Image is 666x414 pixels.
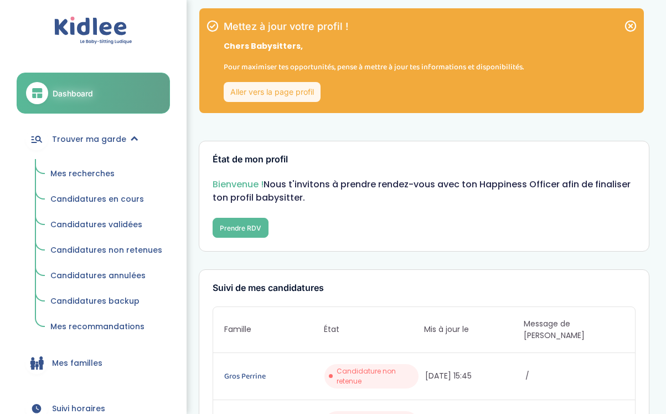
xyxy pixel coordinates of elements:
[53,88,93,99] span: Dashboard
[52,357,102,369] span: Mes familles
[213,178,636,205] p: Nous t'invitons à prendre rendez-vous avec ton Happiness Officer afin de finaliser ton profil bab...
[324,324,424,335] span: État
[43,163,170,185] a: Mes recherches
[224,324,324,335] span: Famille
[213,178,264,191] span: Bienvenue !
[224,61,524,73] p: Pour maximiser tes opportunités, pense à mettre à jour tes informations et disponibilités.
[50,168,115,179] span: Mes recherches
[213,155,636,165] h3: État de mon profil
[50,193,144,205] span: Candidatures en cours
[43,265,170,287] a: Candidatures annulées
[525,370,624,382] span: /
[17,73,170,114] a: Dashboard
[50,321,144,332] span: Mes recommandations
[50,244,162,255] span: Candidatures non retenues
[224,40,524,52] p: Chers Babysitters,
[43,189,170,210] a: Candidatures en cours
[50,219,142,230] span: Candidatures validées
[213,218,269,238] button: Prendre RDV
[213,283,636,293] h3: Suivi de mes candidatures
[50,270,146,281] span: Candidatures annulées
[524,318,624,341] span: Message de [PERSON_NAME]
[43,316,170,338] a: Mes recommandations
[43,240,170,261] a: Candidatures non retenues
[424,324,524,335] span: Mis à jour le
[43,214,170,236] a: Candidatures validées
[17,119,170,159] a: Trouver ma garde
[43,291,170,312] a: Candidatures backup
[50,295,140,306] span: Candidatures backup
[52,134,126,145] span: Trouver ma garde
[224,82,321,102] a: Aller vers la page profil
[224,370,323,382] a: Gros Perrine
[17,343,170,383] a: Mes familles
[224,22,524,32] h1: Mettez à jour votre profil !
[425,370,524,382] span: [DATE] 15:45
[337,366,414,386] span: Candidature non retenue
[54,17,132,45] img: logo.svg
